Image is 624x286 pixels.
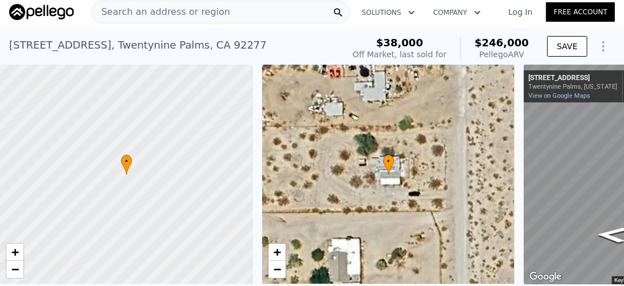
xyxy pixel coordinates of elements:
[268,261,286,278] a: Zoom out
[475,49,529,60] div: Pellego ARV
[527,269,564,284] a: Open this area in Google Maps (opens a new window)
[9,4,74,20] img: Pellego
[92,5,230,19] span: Search an address or region
[6,261,23,278] a: Zoom out
[353,2,424,23] button: Solutions
[495,6,546,18] a: Log In
[424,2,490,23] button: Company
[353,49,447,60] div: Off Market, last sold for
[592,35,615,58] button: Show Options
[546,2,615,22] a: Free Account
[268,244,286,261] a: Zoom in
[11,245,19,259] span: +
[121,154,132,174] div: •
[9,37,267,53] div: [STREET_ADDRESS] , Twentynine Palms , CA 92277
[547,36,587,57] button: SAVE
[273,245,281,259] span: +
[383,156,394,166] span: •
[528,74,617,83] div: [STREET_ADDRESS]
[121,156,132,166] span: •
[273,262,281,276] span: −
[527,269,564,284] img: Google
[383,154,394,174] div: •
[475,37,529,49] span: $246,000
[376,37,423,49] span: $38,000
[528,92,590,100] a: View on Google Maps
[6,244,23,261] a: Zoom in
[528,83,617,90] div: Twentynine Palms, [US_STATE]
[11,262,19,276] span: −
